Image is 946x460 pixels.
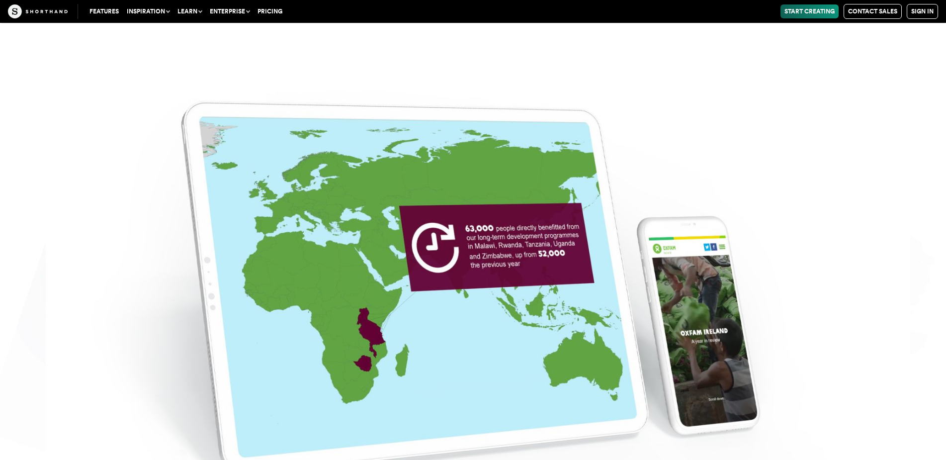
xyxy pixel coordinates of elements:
[8,4,68,18] img: The Craft
[780,4,839,18] a: Start Creating
[86,4,123,18] a: Features
[123,4,173,18] button: Inspiration
[907,4,938,19] a: Sign in
[206,4,254,18] button: Enterprise
[254,4,286,18] a: Pricing
[844,4,902,19] a: Contact Sales
[173,4,206,18] button: Learn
